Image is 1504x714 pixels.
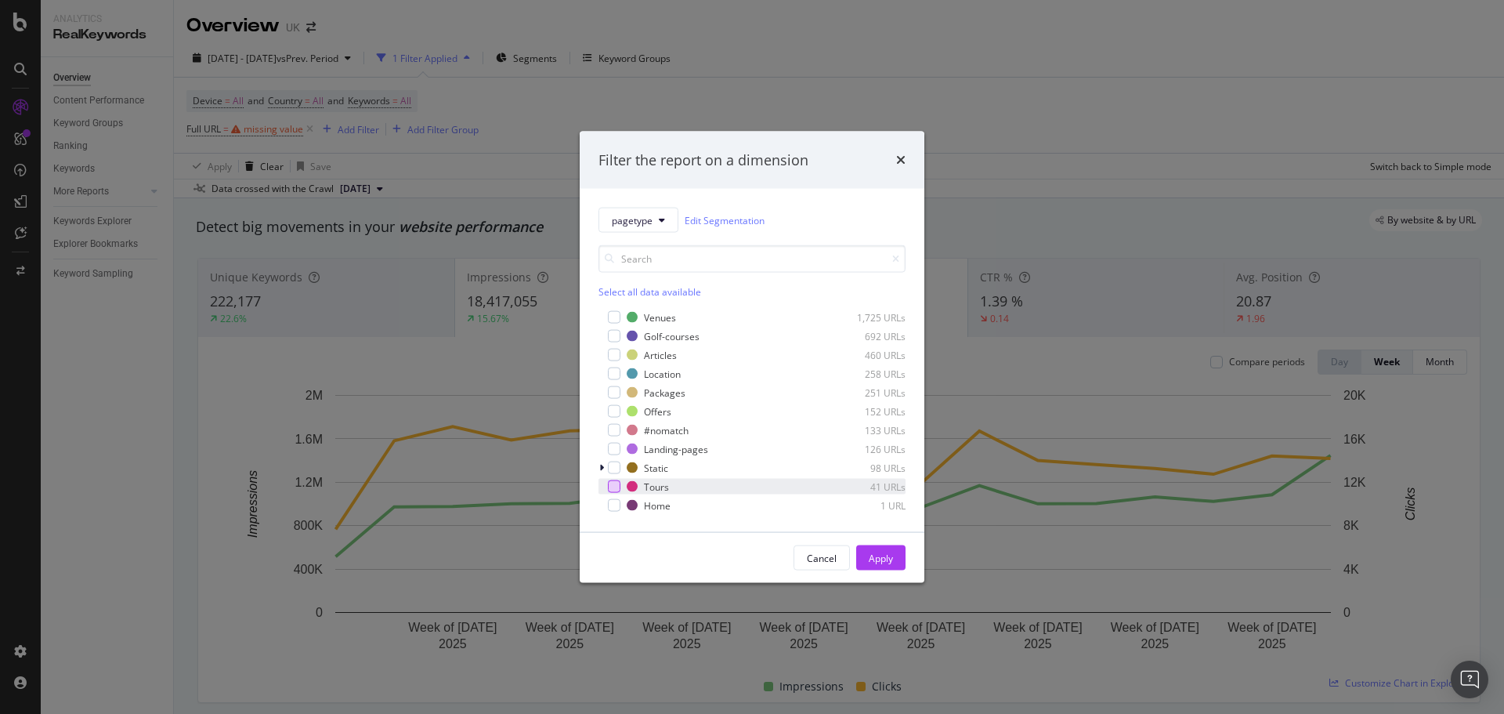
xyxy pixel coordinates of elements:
div: Tours [644,480,669,493]
input: Search [598,245,906,273]
div: #nomatch [644,423,689,437]
button: Apply [856,545,906,571]
div: Select all data available [598,285,906,299]
div: Home [644,498,671,512]
div: Articles [644,348,677,361]
div: 460 URLs [829,348,906,361]
div: times [896,150,906,170]
div: 251 URLs [829,386,906,399]
div: 258 URLs [829,367,906,380]
div: Location [644,367,681,380]
a: Edit Segmentation [685,212,765,228]
div: Static [644,461,668,474]
div: 133 URLs [829,423,906,437]
div: Packages [644,386,685,399]
div: Golf-courses [644,329,700,343]
div: 98 URLs [829,461,906,474]
div: Landing-pages [644,442,708,455]
button: Cancel [794,545,850,571]
button: pagetype [598,208,678,233]
div: Apply [869,551,893,564]
div: Venues [644,310,676,324]
div: 126 URLs [829,442,906,455]
div: Offers [644,404,671,418]
div: Cancel [807,551,837,564]
div: 1 URL [829,498,906,512]
div: 692 URLs [829,329,906,343]
span: pagetype [612,213,653,227]
div: 41 URLs [829,480,906,493]
div: 152 URLs [829,404,906,418]
div: Open Intercom Messenger [1451,661,1488,698]
div: modal [580,131,924,583]
div: Filter the report on a dimension [598,150,808,170]
div: 1,725 URLs [829,310,906,324]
